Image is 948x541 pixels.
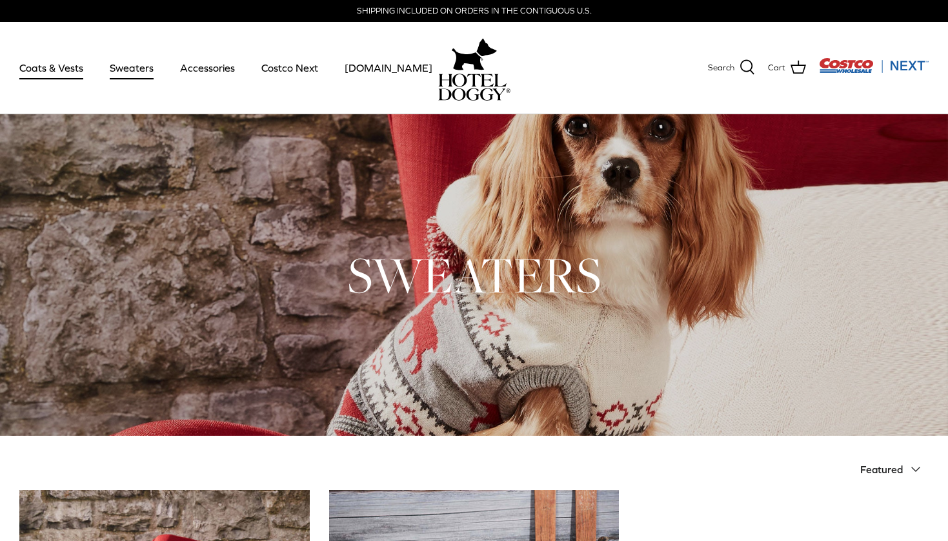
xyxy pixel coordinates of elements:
span: Featured [860,464,903,475]
a: Costco Next [250,46,330,90]
a: hoteldoggy.com hoteldoggycom [438,35,510,101]
a: Accessories [168,46,247,90]
img: hoteldoggy.com [452,35,497,74]
a: Sweaters [98,46,165,90]
img: hoteldoggycom [438,74,510,101]
button: Featured [860,455,929,484]
a: Coats & Vests [8,46,95,90]
a: Search [708,59,755,76]
span: Cart [768,61,785,75]
img: Costco Next [819,57,929,74]
h1: SWEATERS [19,243,929,307]
a: Visit Costco Next [819,66,929,76]
a: [DOMAIN_NAME] [333,46,444,90]
span: Search [708,61,734,75]
a: Cart [768,59,806,76]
